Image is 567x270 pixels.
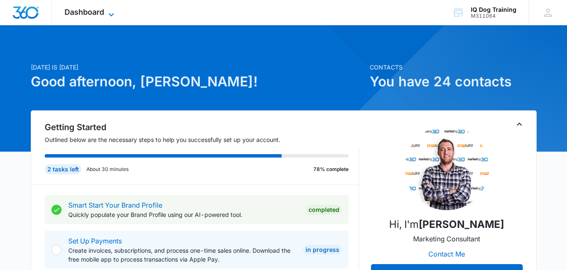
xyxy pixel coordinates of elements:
[389,217,504,232] p: Hi, I'm
[31,63,365,72] p: [DATE] is [DATE]
[68,201,162,209] a: Smart Start Your Brand Profile
[514,119,524,129] button: Toggle Collapse
[45,164,81,174] div: 2 tasks left
[471,6,516,13] div: account name
[420,244,473,264] button: Contact Me
[413,234,480,244] p: Marketing Consultant
[68,210,299,219] p: Quickly populate your Brand Profile using our AI-powered tool.
[68,237,122,245] a: Set Up Payments
[86,166,129,173] p: About 30 minutes
[405,126,489,210] img: Levi Deeney
[303,245,342,255] div: In Progress
[370,72,537,92] h1: You have 24 contacts
[31,72,365,92] h1: Good afternoon, [PERSON_NAME]!
[45,121,359,134] h2: Getting Started
[68,246,296,264] p: Create invoices, subscriptions, and process one-time sales online. Download the free mobile app t...
[45,135,359,144] p: Outlined below are the necessary steps to help you successfully set up your account.
[313,166,349,173] p: 78% complete
[370,63,537,72] p: Contacts
[64,8,104,16] span: Dashboard
[471,13,516,19] div: account id
[306,205,342,215] div: Completed
[419,218,504,230] strong: [PERSON_NAME]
